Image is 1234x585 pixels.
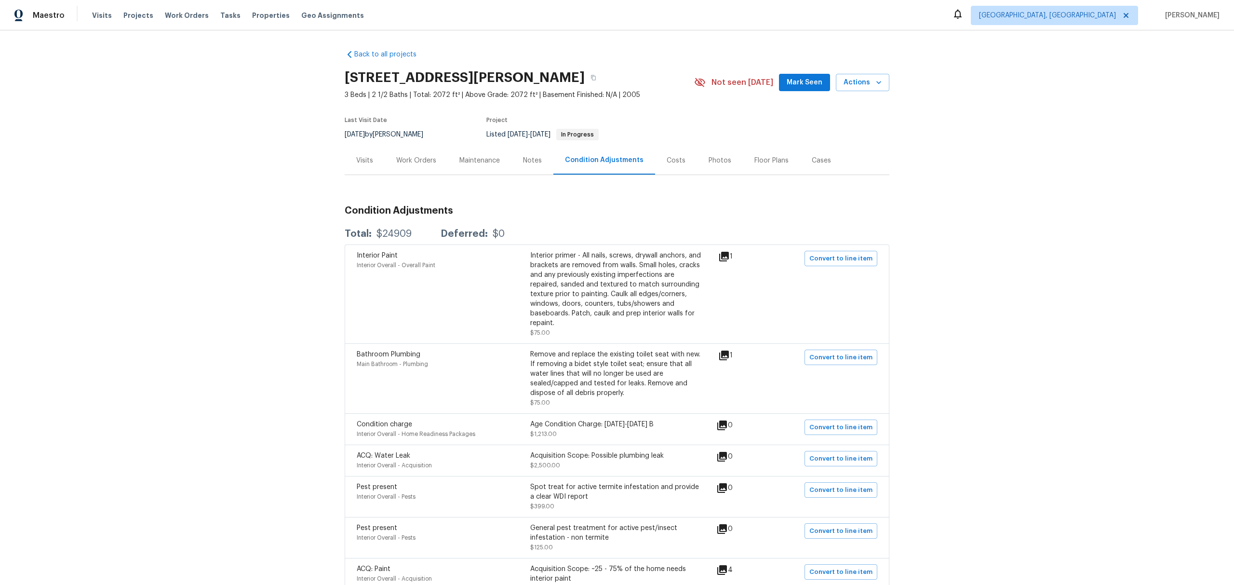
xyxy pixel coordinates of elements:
div: Condition Adjustments [565,155,644,165]
span: Tasks [220,12,241,19]
span: Interior Overall - Home Readiness Packages [357,431,475,437]
span: $1,213.00 [530,431,557,437]
div: Maintenance [459,156,500,165]
span: Last Visit Date [345,117,387,123]
span: Pest present [357,525,397,531]
span: In Progress [557,132,598,137]
div: Acquisition Scope: ~25 - 75% of the home needs interior paint [530,564,704,584]
div: Deferred: [441,229,488,239]
button: Convert to line item [805,523,877,539]
span: Convert to line item [809,422,872,433]
button: Copy Address [585,69,602,86]
div: Notes [523,156,542,165]
span: ACQ: Water Leak [357,452,410,459]
button: Convert to line item [805,564,877,580]
span: Maestro [33,11,65,20]
span: [DATE] [508,131,528,138]
h3: Condition Adjustments [345,206,889,216]
div: Photos [709,156,731,165]
span: Visits [92,11,112,20]
span: Interior Overall - Acquisition [357,463,432,468]
button: Mark Seen [779,74,830,92]
span: 3 Beds | 2 1/2 Baths | Total: 2072 ft² | Above Grade: 2072 ft² | Basement Finished: N/A | 2005 [345,90,694,100]
span: $399.00 [530,503,554,509]
div: Work Orders [396,156,436,165]
div: by [PERSON_NAME] [345,129,435,140]
div: 0 [716,420,764,431]
span: Bathroom Plumbing [357,351,420,358]
span: Pest present [357,484,397,490]
div: Spot treat for active termite infestation and provide a clear WDI report [530,482,704,502]
button: Convert to line item [805,451,877,466]
span: [GEOGRAPHIC_DATA], [GEOGRAPHIC_DATA] [979,11,1116,20]
span: Interior Overall - Acquisition [357,576,432,582]
span: Project [486,117,508,123]
span: Interior Overall - Pests [357,535,416,541]
div: 0 [716,482,764,494]
button: Convert to line item [805,251,877,266]
a: Back to all projects [345,50,437,59]
button: Convert to line item [805,482,877,498]
span: Mark Seen [787,77,822,89]
span: Convert to line item [809,485,872,496]
span: Convert to line item [809,352,872,363]
span: Condition charge [357,421,412,428]
span: Actions [844,77,882,89]
div: General pest treatment for active pest/insect infestation - non termite [530,523,704,543]
span: $75.00 [530,400,550,406]
div: Interior primer - All nails, screws, drywall anchors, and brackets are removed from walls. Small ... [530,251,704,328]
div: Age Condition Charge: [DATE]-[DATE] B [530,420,704,429]
div: Floor Plans [754,156,789,165]
div: 0 [716,523,764,535]
div: Total: [345,229,372,239]
div: $24909 [376,229,412,239]
div: Costs [667,156,685,165]
div: Acquisition Scope: Possible plumbing leak [530,451,704,461]
div: 1 [718,251,764,262]
div: Visits [356,156,373,165]
span: Convert to line item [809,453,872,464]
h2: [STREET_ADDRESS][PERSON_NAME] [345,73,585,82]
span: Convert to line item [809,567,872,578]
div: 4 [716,564,764,576]
span: Convert to line item [809,526,872,537]
span: Properties [252,11,290,20]
div: 1 [718,350,764,361]
div: 0 [716,451,764,463]
span: Main Bathroom - Plumbing [357,361,428,367]
div: Cases [812,156,831,165]
span: Interior Overall - Overall Paint [357,262,435,268]
span: Work Orders [165,11,209,20]
span: Convert to line item [809,253,872,264]
span: Geo Assignments [301,11,364,20]
span: [DATE] [530,131,550,138]
span: ACQ: Paint [357,566,390,572]
span: - [508,131,550,138]
span: $75.00 [530,330,550,336]
button: Actions [836,74,889,92]
span: Listed [486,131,599,138]
span: $125.00 [530,544,553,550]
span: Not seen [DATE] [711,78,773,87]
button: Convert to line item [805,420,877,435]
span: $2,500.00 [530,463,560,468]
button: Convert to line item [805,350,877,365]
span: Projects [123,11,153,20]
div: $0 [493,229,505,239]
span: [DATE] [345,131,365,138]
div: Remove and replace the existing toilet seat with new. If removing a bidet style toilet seat; ensu... [530,350,704,398]
span: Interior Overall - Pests [357,494,416,500]
span: [PERSON_NAME] [1161,11,1220,20]
span: Interior Paint [357,252,398,259]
